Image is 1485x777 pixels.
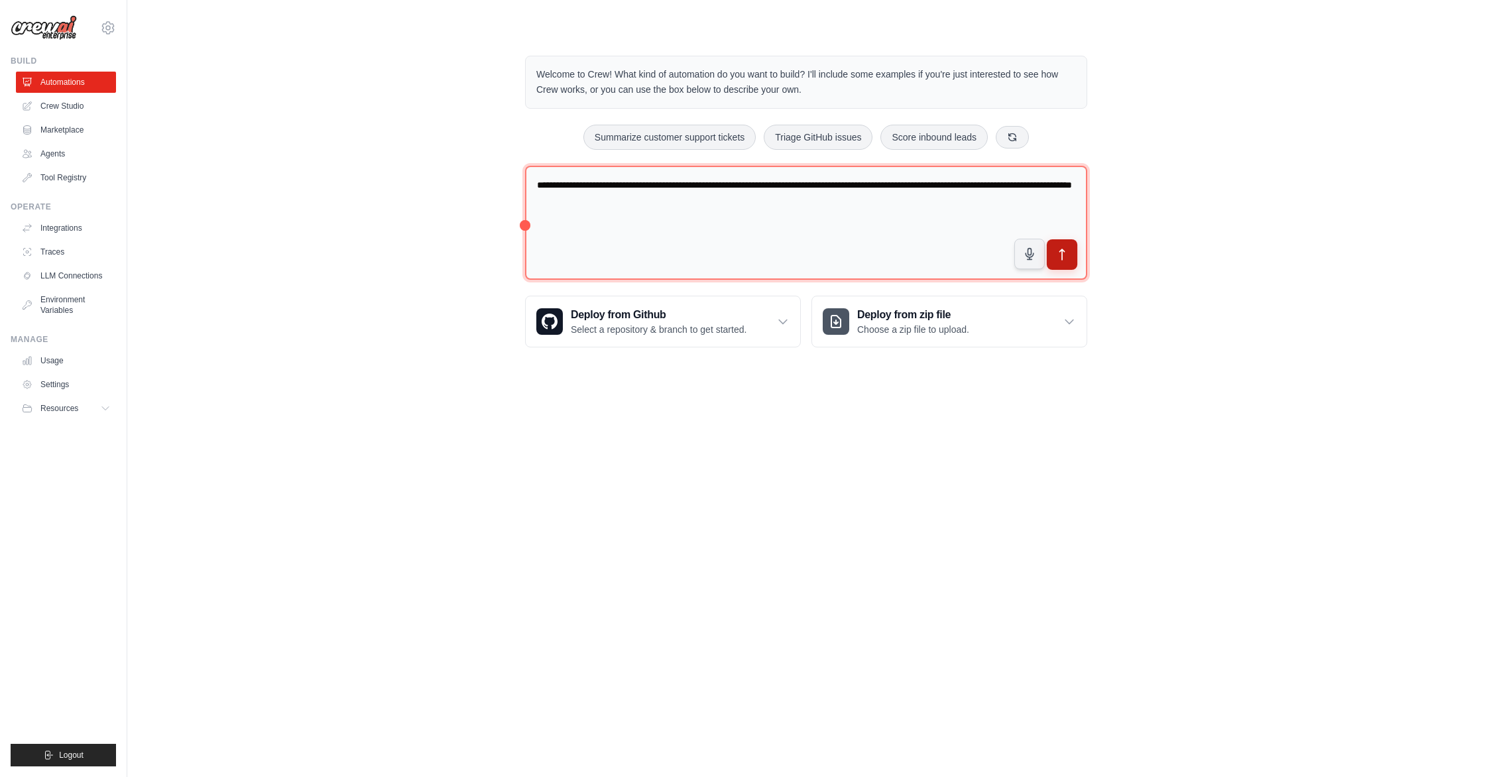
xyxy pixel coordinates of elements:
div: Build [11,56,116,66]
span: Logout [59,750,84,760]
a: Tool Registry [16,167,116,188]
a: Automations [16,72,116,93]
button: Resources [16,398,116,419]
p: Welcome to Crew! What kind of automation do you want to build? I'll include some examples if you'... [536,67,1076,97]
h3: Deploy from zip file [857,307,969,323]
div: Operate [11,202,116,212]
a: Traces [16,241,116,263]
a: Environment Variables [16,289,116,321]
a: Marketplace [16,119,116,141]
button: Summarize customer support tickets [583,125,756,150]
p: Select a repository & branch to get started. [571,323,746,336]
a: Settings [16,374,116,395]
a: Crew Studio [16,95,116,117]
h3: Deploy from Github [571,307,746,323]
a: Usage [16,350,116,371]
button: Score inbound leads [880,125,988,150]
img: Logo [11,15,77,40]
a: LLM Connections [16,265,116,286]
a: Agents [16,143,116,164]
button: Triage GitHub issues [764,125,872,150]
span: Resources [40,403,78,414]
a: Integrations [16,217,116,239]
p: Choose a zip file to upload. [857,323,969,336]
button: Logout [11,744,116,766]
div: Manage [11,334,116,345]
